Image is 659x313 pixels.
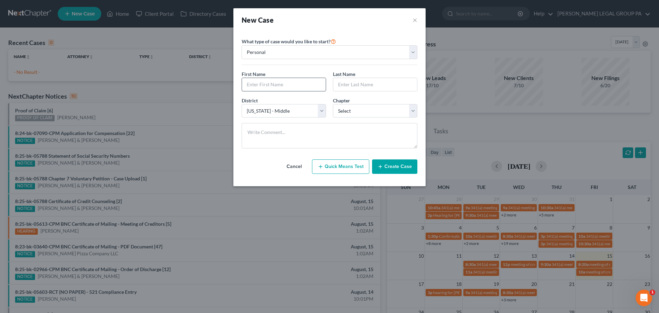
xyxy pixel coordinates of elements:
[372,159,417,174] button: Create Case
[333,78,417,91] input: Enter Last Name
[242,16,274,24] strong: New Case
[636,290,652,306] iframe: Intercom live chat
[312,159,369,174] button: Quick Means Test
[279,160,309,174] button: Cancel
[242,98,258,103] span: District
[413,15,417,25] button: ×
[333,98,350,103] span: Chapter
[650,290,655,295] span: 1
[333,71,355,77] span: Last Name
[242,71,265,77] span: First Name
[242,78,326,91] input: Enter First Name
[242,37,336,45] label: What type of case would you like to start?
